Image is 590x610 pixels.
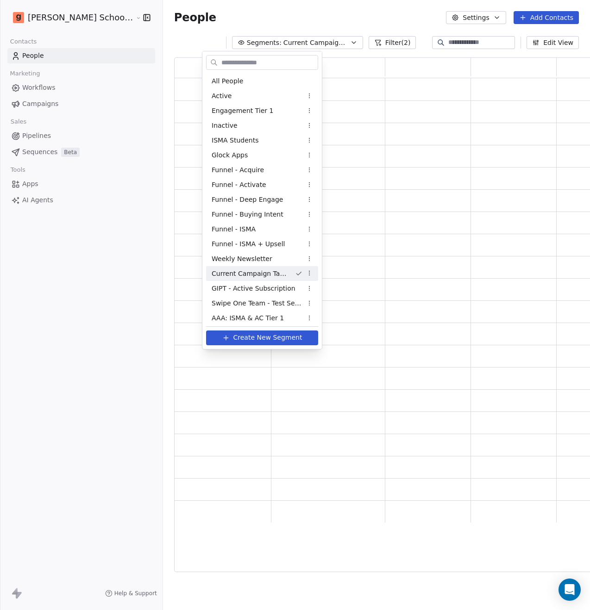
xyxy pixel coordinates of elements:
[212,165,264,175] span: Funnel - Acquire
[233,333,302,342] span: Create New Segment
[206,330,318,345] button: Create New Segment
[212,299,302,308] span: Swipe One Team - Test Segment
[212,76,243,86] span: All People
[212,150,248,160] span: Glock Apps
[212,239,285,249] span: Funnel - ISMA + Upsell
[212,121,238,131] span: Inactive
[212,91,232,101] span: Active
[212,136,259,145] span: ISMA Students
[212,269,288,279] span: Current Campaign Targeting
[212,313,284,323] span: AAA: ISMA & AC Tier 1
[212,106,274,116] span: Engagement Tier 1
[212,254,272,264] span: Weekly Newsletter
[212,180,266,190] span: Funnel - Activate
[212,195,283,205] span: Funnel - Deep Engage
[212,224,256,234] span: Funnel - ISMA
[212,284,295,293] span: GIPT - Active Subscription
[212,210,283,219] span: Funnel - Buying Intent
